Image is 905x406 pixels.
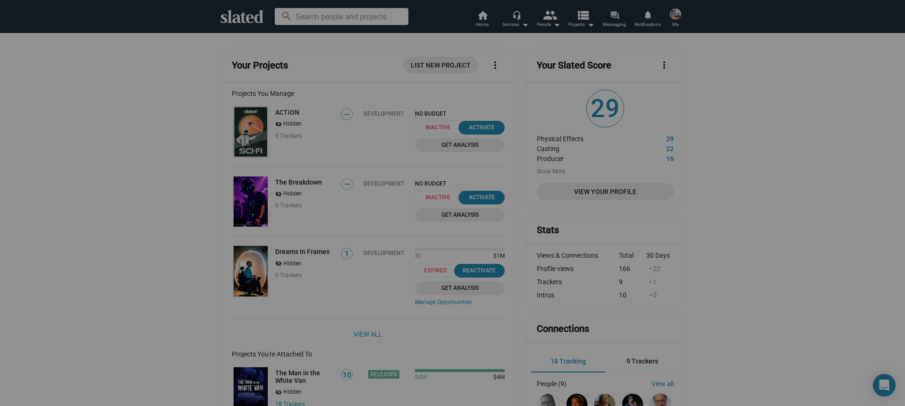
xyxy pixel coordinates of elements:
mat-icon: arrow_drop_down [551,19,562,30]
button: Services [499,9,532,30]
mat-icon: visibility_off [275,388,282,397]
span: List New Project [411,57,471,74]
a: View All [354,326,382,343]
div: 30 Days [646,252,674,259]
span: Messaging [603,19,626,30]
span: Inactive [415,191,465,204]
span: Me [672,19,679,30]
mat-icon: headset_mic [512,10,521,19]
dd: 22 [638,143,674,152]
button: Projects [565,9,598,30]
span: $0 [415,253,422,260]
a: List New Project [403,57,478,74]
div: Views & Connections [537,252,619,259]
div: Activate [464,193,499,203]
mat-icon: visibility_off [275,259,282,268]
div: Open Intercom Messenger [873,374,896,397]
a: Get Analysis [415,208,505,222]
div: 10 [619,291,646,299]
button: Show More [537,168,565,176]
mat-icon: notifications [643,10,652,19]
a: ACTiON [232,105,270,159]
mat-icon: arrow_drop_down [585,19,596,30]
span: Hidden [283,389,302,396]
span: 0 Trackers [275,202,302,209]
mat-icon: arrow_drop_up [647,279,654,285]
a: Notifications [631,9,664,30]
a: View all [651,380,674,388]
div: People (9) [537,380,567,388]
button: Activate [458,121,505,135]
img: The Breakdown [234,177,268,227]
a: ACTiON [275,109,299,116]
span: Hidden [283,190,302,198]
div: Released [368,370,399,379]
mat-icon: home [477,9,488,21]
div: 9 [619,278,646,286]
a: Messaging [598,9,631,30]
span: 1 [342,249,352,259]
img: Dreams In Frames [234,246,268,296]
dd: 16 [638,152,674,162]
mat-icon: arrow_drop_down [519,19,531,30]
span: Home [476,19,489,30]
dt: Casting [537,143,638,152]
dt: Producer [537,152,638,162]
a: The Breakdown [232,175,270,229]
div: Services [502,19,529,30]
span: $1M [490,253,505,260]
div: Profile views [537,265,619,272]
button: Activate [458,191,505,204]
span: View Your Profile [544,183,666,200]
mat-icon: forum [610,10,619,19]
mat-icon: visibility_off [275,190,282,199]
a: Dreams In Frames [232,244,270,298]
span: NO BUDGET [415,180,505,187]
a: Get Analysis [415,138,505,152]
mat-icon: people [542,8,556,22]
mat-card-title: Stats [537,224,559,237]
span: — [342,110,352,119]
span: 29 [587,90,624,127]
span: — [342,180,352,189]
a: Manage Opportunities [415,299,505,306]
div: Development [364,110,404,117]
div: Projects You're Attached To [232,350,505,358]
span: Projects [568,19,594,30]
div: Development [364,180,404,187]
div: Trackers [537,278,619,286]
span: Inactive [415,121,465,135]
span: NO BUDGET [415,110,505,117]
mat-card-title: Your Slated Score [537,59,611,72]
a: Dreams In Frames [275,248,330,255]
button: Reactivate [454,264,505,278]
div: Activate [464,123,499,133]
mat-icon: more_vert [659,59,670,71]
mat-icon: arrow_drop_up [647,265,654,272]
span: 0 Trackers [275,133,302,139]
mat-icon: visibility_off [275,120,282,129]
a: Get Analysis [415,281,505,295]
span: 9 Trackers [626,357,658,365]
mat-card-title: Your Projects [232,59,288,72]
img: ACTiON [234,107,268,157]
div: 166 [619,265,646,272]
div: Intros [537,291,619,299]
a: The Man in the White Van [275,369,335,384]
div: 22 [646,265,674,272]
mat-card-title: Connections [537,322,589,335]
mat-icon: view_list [575,8,589,22]
dd: 29 [638,133,674,143]
mat-icon: arrow_drop_up [647,292,654,298]
a: The Breakdown [275,178,322,186]
a: Home [466,9,499,30]
img: Nathan Thomas [670,8,681,20]
div: Projects You Manage [232,90,505,97]
span: Notifications [634,19,661,30]
span: Hidden [283,120,302,128]
button: People [532,9,565,30]
button: Nathan ThomasMe [664,7,687,31]
span: Get Analysis [421,210,499,220]
mat-icon: more_vert [490,59,501,71]
div: Reactivate [460,266,499,276]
